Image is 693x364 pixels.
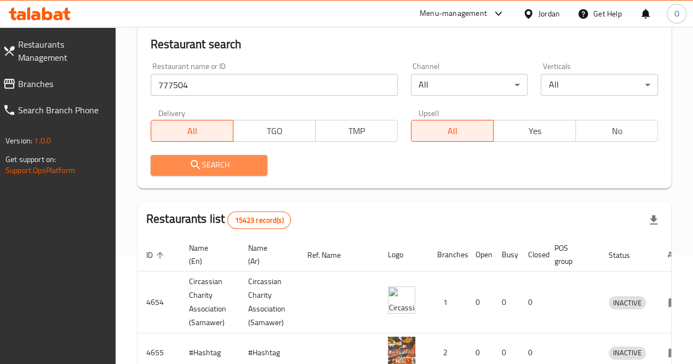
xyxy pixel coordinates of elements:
div: All [411,74,528,96]
div: INACTIVE [609,346,646,360]
span: All [416,123,489,139]
th: Branches [428,238,467,271]
td: ​Circassian ​Charity ​Association​ (Samawer) [239,271,299,333]
th: Open [467,238,493,271]
div: INACTIVE [609,296,646,309]
img: #Hashtag [388,337,415,364]
span: Restaurants Management [18,38,107,64]
td: 0 [467,271,493,333]
label: Upsell [419,109,439,117]
span: ID [146,249,167,262]
input: Search for restaurant name or ID.. [151,74,398,96]
span: 1.0.0 [34,134,51,148]
div: Menu [668,296,688,309]
span: Branches [18,77,107,90]
span: Search Branch Phone [18,103,107,117]
div: Total records count [227,211,290,229]
img: ​Circassian ​Charity ​Association​ (Samawer) [388,286,415,314]
span: Version: [5,134,32,148]
button: Search [151,155,268,175]
button: TGO [233,120,316,142]
th: Busy [493,238,519,271]
td: 1 [428,271,467,333]
span: TMP [320,123,393,139]
button: No [575,120,658,142]
span: Status [609,249,644,262]
h2: Restaurant search [151,36,658,53]
span: INACTIVE [609,297,646,309]
span: Name (Ar) [248,241,285,268]
span: INACTIVE [609,346,646,359]
div: Menu [668,346,688,359]
span: 15423 record(s) [228,215,290,226]
span: Ref. Name [307,249,355,262]
span: Get support on: [5,152,56,166]
td: 4654 [138,271,180,333]
td: 0 [519,271,546,333]
a: Support.OpsPlatform [5,163,75,177]
label: Delivery [158,109,186,117]
button: Yes [493,120,576,142]
td: ​Circassian ​Charity ​Association​ (Samawer) [180,271,239,333]
span: POS group [554,241,587,268]
div: Export file [640,207,667,233]
button: All [411,120,494,142]
div: Menu-management [420,7,487,20]
div: All [541,74,658,96]
button: All [151,120,233,142]
button: TMP [315,120,398,142]
span: Yes [498,123,571,139]
th: Closed [519,238,546,271]
span: O [674,8,679,20]
div: Jordan [539,8,560,20]
span: No [580,123,654,139]
th: Logo [379,238,428,271]
h2: Restaurants list [146,211,291,229]
span: All [156,123,229,139]
td: 0 [493,271,519,333]
span: TGO [238,123,311,139]
span: Name (En) [189,241,226,268]
span: Search [159,158,259,172]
